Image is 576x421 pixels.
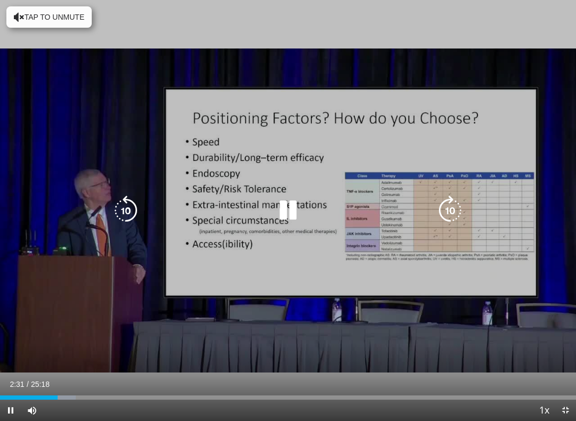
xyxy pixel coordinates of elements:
[6,6,92,28] button: Tap to unmute
[31,380,50,388] span: 25:18
[10,380,24,388] span: 2:31
[27,380,29,388] span: /
[21,400,43,421] button: Mute
[533,400,555,421] button: Playback Rate
[555,400,576,421] button: Exit Fullscreen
